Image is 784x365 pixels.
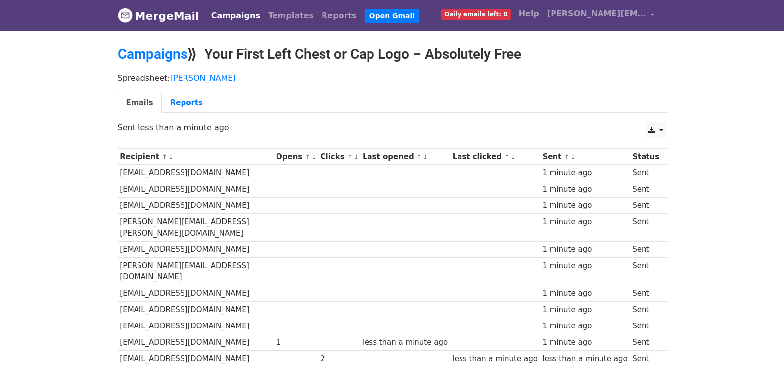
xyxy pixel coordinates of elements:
[118,46,667,63] h2: ⟫ Your First Left Chest or Cap Logo – Absolutely Free
[542,184,627,195] div: 1 minute ago
[542,353,627,365] div: less than a minute ago
[118,181,274,198] td: [EMAIL_ADDRESS][DOMAIN_NAME]
[118,5,199,26] a: MergeMail
[118,214,274,242] td: [PERSON_NAME][EMAIL_ADDRESS][PERSON_NAME][DOMAIN_NAME]
[540,149,630,165] th: Sent
[453,353,538,365] div: less than a minute ago
[630,285,661,301] td: Sent
[542,244,627,255] div: 1 minute ago
[542,260,627,272] div: 1 minute ago
[630,181,661,198] td: Sent
[318,6,361,26] a: Reports
[360,149,450,165] th: Last opened
[118,334,274,351] td: [EMAIL_ADDRESS][DOMAIN_NAME]
[118,318,274,334] td: [EMAIL_ADDRESS][DOMAIN_NAME]
[118,8,133,23] img: MergeMail logo
[542,167,627,179] div: 1 minute ago
[363,337,448,348] div: less than a minute ago
[423,153,428,161] a: ↓
[564,153,570,161] a: ↑
[207,6,264,26] a: Campaigns
[365,9,419,23] a: Open Gmail
[347,153,353,161] a: ↑
[630,301,661,318] td: Sent
[118,198,274,214] td: [EMAIL_ADDRESS][DOMAIN_NAME]
[630,258,661,285] td: Sent
[318,149,360,165] th: Clicks
[118,46,187,62] a: Campaigns
[542,321,627,332] div: 1 minute ago
[542,304,627,316] div: 1 minute ago
[630,149,661,165] th: Status
[630,334,661,351] td: Sent
[264,6,318,26] a: Templates
[170,73,236,82] a: [PERSON_NAME]
[542,216,627,228] div: 1 minute ago
[510,153,516,161] a: ↓
[162,93,211,113] a: Reports
[542,337,627,348] div: 1 minute ago
[305,153,311,161] a: ↑
[118,93,162,113] a: Emails
[630,214,661,242] td: Sent
[515,4,543,24] a: Help
[118,301,274,318] td: [EMAIL_ADDRESS][DOMAIN_NAME]
[570,153,576,161] a: ↓
[542,200,627,211] div: 1 minute ago
[505,153,510,161] a: ↑
[437,4,515,24] a: Daily emails left: 0
[630,318,661,334] td: Sent
[547,8,646,20] span: [PERSON_NAME][EMAIL_ADDRESS][DOMAIN_NAME]
[118,73,667,83] p: Spreadsheet:
[311,153,317,161] a: ↓
[630,165,661,181] td: Sent
[276,337,316,348] div: 1
[630,198,661,214] td: Sent
[118,285,274,301] td: [EMAIL_ADDRESS][DOMAIN_NAME]
[630,242,661,258] td: Sent
[441,9,511,20] span: Daily emails left: 0
[354,153,359,161] a: ↓
[118,242,274,258] td: [EMAIL_ADDRESS][DOMAIN_NAME]
[274,149,318,165] th: Opens
[416,153,422,161] a: ↑
[162,153,167,161] a: ↑
[118,258,274,285] td: [PERSON_NAME][EMAIL_ADDRESS][DOMAIN_NAME]
[118,122,667,133] p: Sent less than a minute ago
[450,149,540,165] th: Last clicked
[118,165,274,181] td: [EMAIL_ADDRESS][DOMAIN_NAME]
[321,353,358,365] div: 2
[168,153,174,161] a: ↓
[543,4,659,27] a: [PERSON_NAME][EMAIL_ADDRESS][DOMAIN_NAME]
[118,149,274,165] th: Recipient
[542,288,627,299] div: 1 minute ago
